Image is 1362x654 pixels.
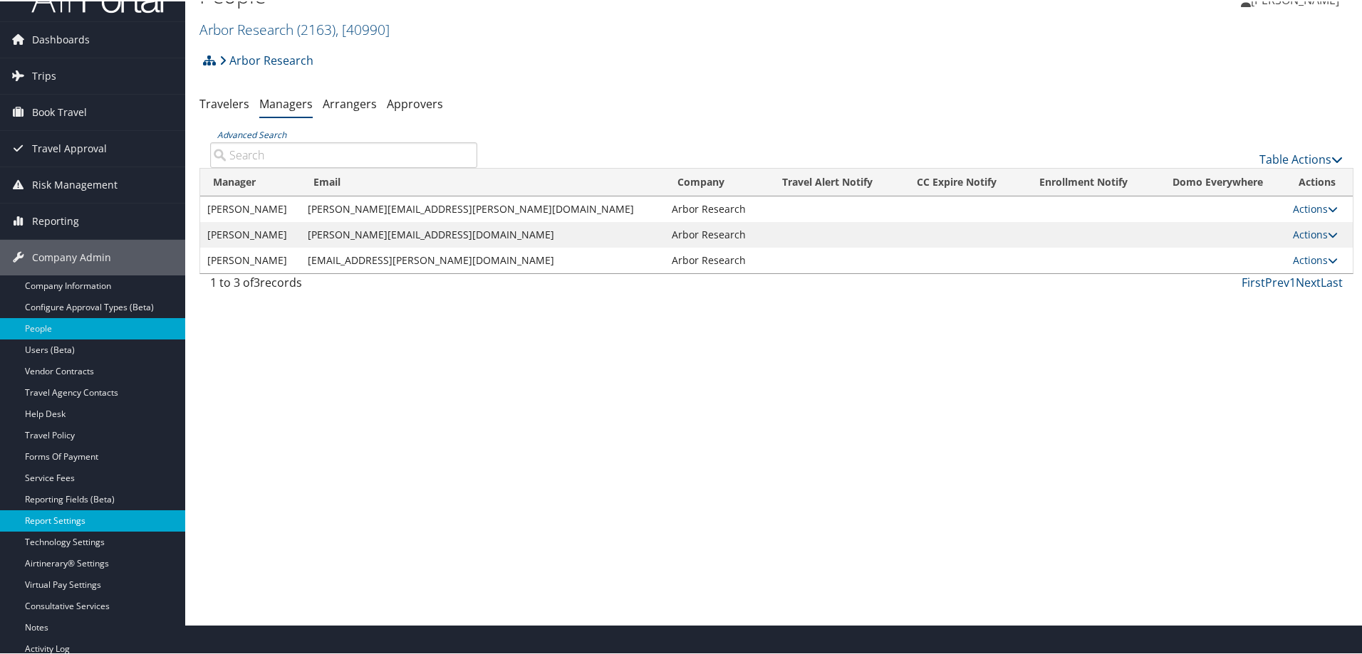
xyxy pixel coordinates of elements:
[1296,273,1321,289] a: Next
[199,19,390,38] a: Arbor Research
[217,127,286,139] a: Advanced Search
[1293,252,1338,265] a: Actions
[665,221,759,246] td: Arbor Research
[297,19,336,38] span: ( 2163 )
[336,19,390,38] span: , [ 40990 ]
[301,195,665,221] td: [PERSON_NAME][EMAIL_ADDRESS][PERSON_NAME][DOMAIN_NAME]
[896,167,1017,195] th: CC Expire Notify: activate to sort column ascending
[32,57,56,93] span: Trips
[665,246,759,272] td: Arbor Research
[1293,201,1338,214] a: Actions
[32,130,107,165] span: Travel Approval
[254,273,260,289] span: 3
[32,202,79,238] span: Reporting
[200,195,301,221] td: [PERSON_NAME]
[32,238,111,274] span: Company Admin
[301,221,665,246] td: [PERSON_NAME][EMAIL_ADDRESS][DOMAIN_NAME]
[200,246,301,272] td: [PERSON_NAME]
[32,166,118,201] span: Risk Management
[219,45,313,73] a: Arbor Research
[1321,273,1343,289] a: Last
[1017,167,1150,195] th: Enrollment Notify: activate to sort column ascending
[259,95,313,110] a: Managers
[32,21,90,56] span: Dashboards
[301,246,665,272] td: [EMAIL_ADDRESS][PERSON_NAME][DOMAIN_NAME]
[199,95,249,110] a: Travelers
[1150,167,1286,195] th: Domo Everywhere
[200,221,301,246] td: [PERSON_NAME]
[759,167,895,195] th: Travel Alert Notify: activate to sort column ascending
[387,95,443,110] a: Approvers
[200,167,301,195] th: Manager: activate to sort column descending
[1293,226,1338,240] a: Actions
[323,95,377,110] a: Arrangers
[1242,273,1265,289] a: First
[301,167,665,195] th: Email: activate to sort column ascending
[1259,150,1343,166] a: Table Actions
[1265,273,1289,289] a: Prev
[1289,273,1296,289] a: 1
[665,195,759,221] td: Arbor Research
[1286,167,1353,195] th: Actions
[32,93,87,129] span: Book Travel
[210,273,477,297] div: 1 to 3 of records
[210,141,477,167] input: Advanced Search
[665,167,759,195] th: Company: activate to sort column ascending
